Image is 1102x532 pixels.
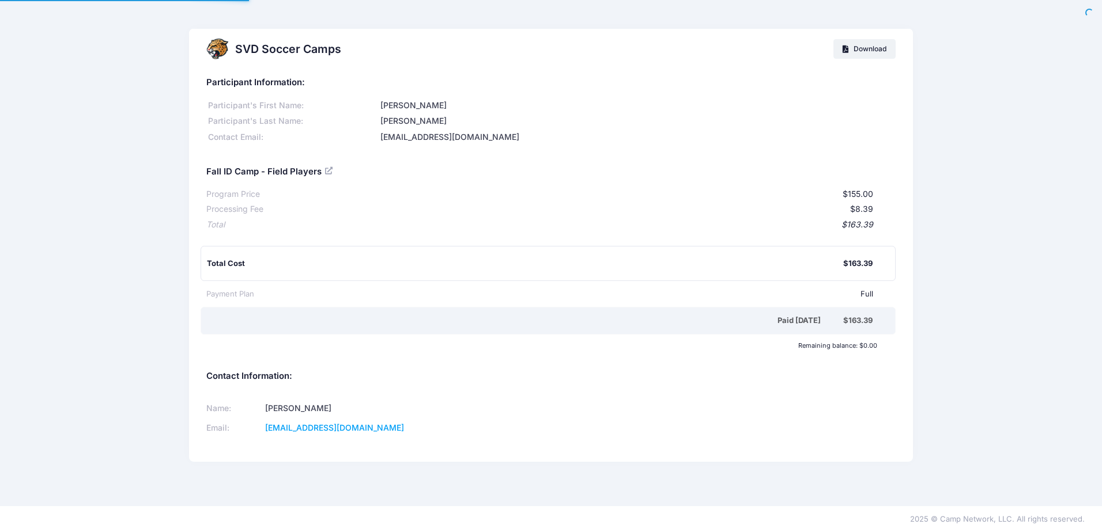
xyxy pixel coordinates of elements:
td: [PERSON_NAME] [261,398,536,418]
div: $163.39 [225,219,874,231]
div: Program Price [206,188,260,200]
div: Payment Plan [206,288,254,300]
div: $8.39 [263,203,874,215]
h5: Contact Information: [206,371,896,382]
div: [EMAIL_ADDRESS][DOMAIN_NAME] [379,131,896,143]
div: Contact Email: [206,131,379,143]
div: Full [254,288,874,300]
a: [EMAIL_ADDRESS][DOMAIN_NAME] [265,423,404,432]
div: Participant's First Name: [206,100,379,112]
span: Download [854,44,886,53]
h5: Fall ID Camp - Field Players [206,167,335,177]
div: Processing Fee [206,203,263,215]
div: [PERSON_NAME] [379,100,896,112]
td: Email: [206,418,261,438]
span: $155.00 [843,189,873,199]
div: $163.39 [843,258,873,269]
div: Paid [DATE] [209,315,844,326]
a: Download [833,39,896,59]
div: $163.39 [843,315,873,326]
h5: Participant Information: [206,78,896,88]
div: Total [206,219,225,231]
a: View Registration Details [325,165,334,176]
div: Participant's Last Name: [206,115,379,127]
span: 2025 © Camp Network, LLC. All rights reserved. [910,514,1085,523]
td: Name: [206,398,261,418]
h2: SVD Soccer Camps [235,43,341,56]
div: Remaining balance: $0.00 [201,342,883,349]
div: [PERSON_NAME] [379,115,896,127]
div: Total Cost [207,258,844,269]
